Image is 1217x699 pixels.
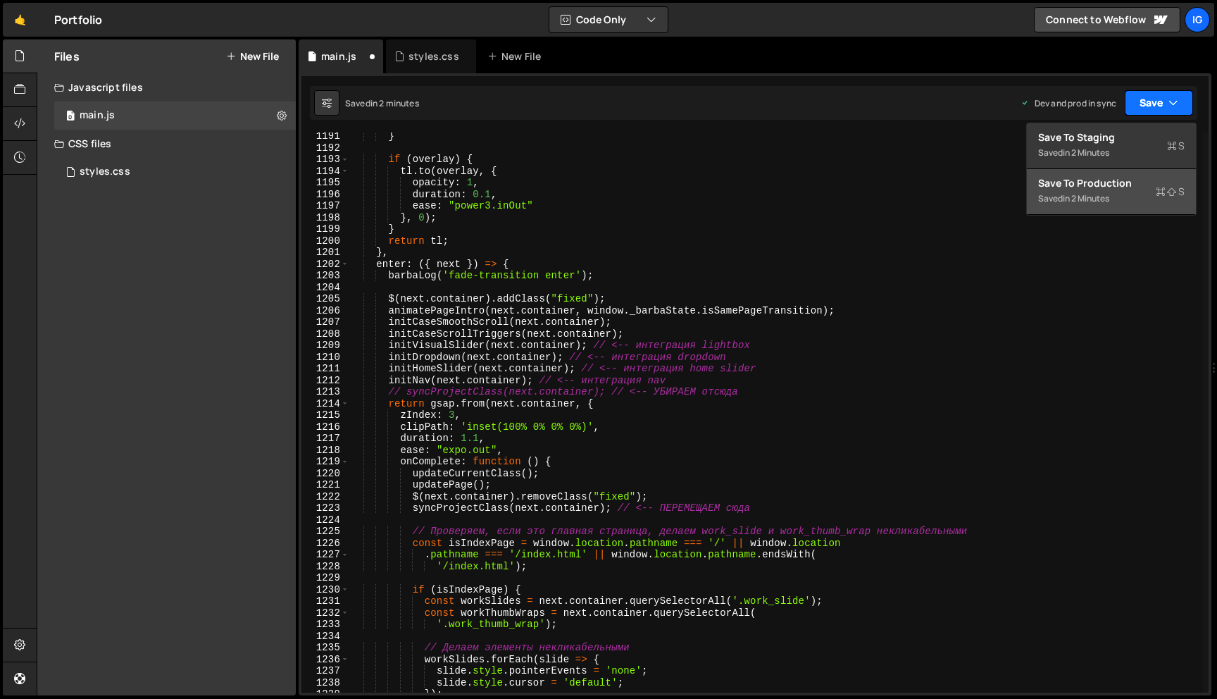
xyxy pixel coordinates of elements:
div: 1196 [301,189,349,201]
button: Code Only [549,7,668,32]
div: 1195 [301,177,349,189]
div: 1235 [301,642,349,654]
a: Ig [1185,7,1210,32]
div: 1219 [301,456,349,468]
div: in 2 minutes [370,97,419,109]
div: 1227 [301,549,349,561]
div: in 2 minutes [1063,192,1109,204]
div: 1217 [301,433,349,445]
div: Save to Production [1038,176,1185,190]
div: 1210 [301,352,349,364]
div: 1231 [301,595,349,607]
div: 14577/44954.js [54,101,296,130]
div: 1203 [301,270,349,282]
div: 1225 [301,526,349,538]
div: Saved [1038,144,1185,161]
div: 1201 [301,247,349,259]
div: Dev and prod in sync [1021,97,1116,109]
div: 1214 [301,398,349,410]
div: 1234 [301,631,349,643]
div: Saved [345,97,419,109]
div: 1200 [301,235,349,247]
div: Javascript files [37,73,296,101]
div: 1211 [301,363,349,375]
div: 1208 [301,328,349,340]
div: 1229 [301,572,349,584]
div: 1220 [301,468,349,480]
div: 1193 [301,154,349,166]
div: 1199 [301,223,349,235]
div: 1215 [301,409,349,421]
div: 1204 [301,282,349,294]
span: S [1156,185,1185,199]
div: 1218 [301,445,349,457]
div: styles.css [408,49,459,63]
div: Saved [1038,190,1185,207]
div: 1226 [301,538,349,550]
a: 🤙 [3,3,37,37]
div: CSS files [37,130,296,158]
div: 1207 [301,316,349,328]
button: Save to ProductionS Savedin 2 minutes [1027,169,1196,215]
div: main.js [80,109,115,122]
div: 1236 [301,654,349,666]
div: 1237 [301,665,349,677]
button: Save to StagingS Savedin 2 minutes [1027,123,1196,169]
span: 0 [66,111,75,123]
div: 1230 [301,584,349,596]
span: S [1167,139,1185,153]
div: 1224 [301,514,349,526]
div: 1197 [301,200,349,212]
div: 1192 [301,142,349,154]
div: 1221 [301,479,349,491]
div: New File [487,49,547,63]
div: 1202 [301,259,349,271]
button: New File [226,51,279,62]
div: 1212 [301,375,349,387]
div: 1209 [301,340,349,352]
div: main.js [321,49,356,63]
div: 1238 [301,677,349,689]
div: 1198 [301,212,349,224]
div: 1222 [301,491,349,503]
div: 1216 [301,421,349,433]
div: 1223 [301,502,349,514]
div: Portfolio [54,11,102,28]
div: 1194 [301,166,349,178]
div: 1213 [301,386,349,398]
div: styles.css [80,166,130,178]
div: 14577/44352.css [54,158,296,186]
div: 1205 [301,293,349,305]
div: 1228 [301,561,349,573]
div: 1206 [301,305,349,317]
div: Save to Staging [1038,130,1185,144]
div: 1232 [301,607,349,619]
a: Connect to Webflow [1034,7,1180,32]
h2: Files [54,49,80,64]
div: in 2 minutes [1063,147,1109,159]
button: Save [1125,90,1193,116]
div: 1233 [301,619,349,631]
div: 1191 [301,130,349,142]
